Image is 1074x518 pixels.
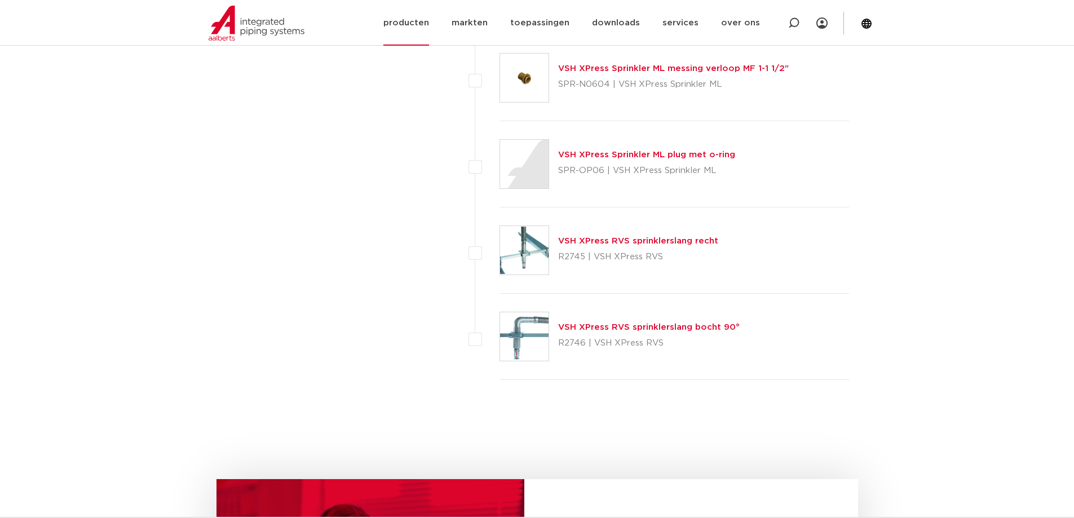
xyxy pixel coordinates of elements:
[558,237,718,245] a: VSH XPress RVS sprinklerslang recht
[558,76,789,94] p: SPR-N0604 | VSH XPress Sprinkler ML
[500,226,549,275] img: Thumbnail for VSH XPress RVS sprinklerslang recht
[500,54,549,102] img: Thumbnail for VSH XPress Sprinkler ML messing verloop MF 1-1 1/2"
[558,334,740,352] p: R2746 | VSH XPress RVS
[558,150,735,159] a: VSH XPress Sprinkler ML plug met o-ring
[558,248,718,266] p: R2745 | VSH XPress RVS
[558,162,735,180] p: SPR-OP06 | VSH XPress Sprinkler ML
[558,323,740,331] a: VSH XPress RVS sprinklerslang bocht 90°
[558,64,789,73] a: VSH XPress Sprinkler ML messing verloop MF 1-1 1/2"
[500,312,549,361] img: Thumbnail for VSH XPress RVS sprinklerslang bocht 90°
